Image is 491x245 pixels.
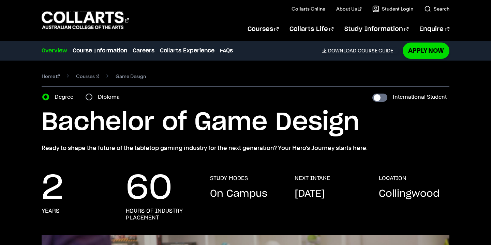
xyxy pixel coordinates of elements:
a: Overview [42,47,67,55]
span: Game Design [116,71,146,81]
h1: Bachelor of Game Design [42,107,449,138]
h3: LOCATION [379,175,406,182]
a: Careers [133,47,154,55]
a: Apply Now [403,43,449,59]
a: Courses [248,18,279,40]
p: Ready to shape the future of the tabletop gaming industry for the next generation? Your Hero’s Jo... [42,143,449,153]
a: Search [424,5,449,12]
p: Collingwood [379,187,440,201]
a: Courses [76,71,99,81]
a: Course Information [73,47,127,55]
a: Enquire [419,18,449,40]
h3: STUDY MODES [210,175,248,182]
label: Diploma [98,92,124,102]
div: Go to homepage [42,11,129,30]
h3: hours of industry placement [126,208,196,221]
a: Collarts Experience [160,47,214,55]
p: On Campus [210,187,267,201]
a: Student Login [372,5,413,12]
a: Collarts Life [289,18,333,40]
label: Degree [55,92,77,102]
span: Download [328,48,356,54]
p: 2 [42,175,63,202]
a: DownloadCourse Guide [322,48,399,54]
p: [DATE] [295,187,325,201]
label: International Student [393,92,447,102]
a: Home [42,71,60,81]
a: Collarts Online [292,5,325,12]
p: 60 [126,175,172,202]
a: FAQs [220,47,233,55]
h3: NEXT INTAKE [295,175,330,182]
h3: years [42,208,59,214]
a: Study Information [344,18,408,40]
a: About Us [336,5,361,12]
